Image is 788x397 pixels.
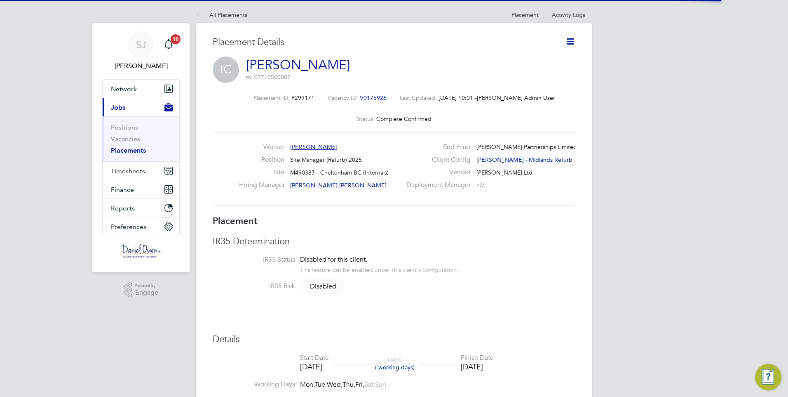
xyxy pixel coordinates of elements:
span: Timesheets [111,167,145,175]
span: [PERSON_NAME] Partnerships Limited [476,143,577,151]
span: Mon, [300,380,315,389]
a: All Placements [196,11,247,19]
span: Reports [111,204,135,212]
span: SJ [136,39,146,50]
label: IR35 Risk [213,282,295,291]
span: Sophie Jones [102,61,180,71]
label: Status [357,115,373,123]
span: n/a [476,182,485,189]
span: Powered by [135,282,158,289]
span: Network [111,85,137,93]
button: Engage Resource Center [755,364,781,390]
div: Finish Date [461,354,494,362]
span: IC [213,57,239,83]
span: Complete [376,115,402,123]
a: Activity Logs [552,11,585,19]
span: Finance [111,186,134,194]
span: M490387 - Cheltenham BC (Internals) [290,169,389,176]
label: IR35 Status [213,255,295,264]
h3: Placement Details [213,36,546,48]
a: Placements [111,147,146,154]
span: [PERSON_NAME] Admin User [477,94,535,102]
span: Engage [135,289,158,296]
div: DAYS [371,356,419,371]
nav: Main navigation [92,23,190,272]
a: SJ[PERSON_NAME] [102,31,180,71]
a: Go to home page [102,244,180,258]
a: Positions [111,123,138,131]
a: Vacancies [111,135,140,143]
span: V0175926 [360,94,387,102]
a: Powered byEngage [124,282,159,298]
span: ( working days) [375,364,415,371]
button: Timesheets [103,162,179,180]
span: Disabled for this client. [300,255,367,264]
span: [PERSON_NAME] [290,182,338,189]
span: Confirmed [404,115,432,123]
a: [PERSON_NAME] [246,57,350,73]
button: Reports [103,199,179,217]
span: Disabled [302,278,345,295]
button: Jobs [103,98,179,116]
span: P299171 [291,94,314,102]
span: Wed, [327,380,342,389]
div: Jobs [103,116,179,161]
label: Last Updated [400,94,435,102]
label: Placement ID [253,94,288,102]
button: Finance [103,180,179,198]
h3: IR35 Determination [213,236,575,248]
button: Preferences [103,217,179,236]
span: Preferences [111,223,146,231]
img: danielowen-logo-retina.png [120,244,162,258]
label: Working Days [213,380,295,389]
span: Sat, [364,380,375,389]
div: This feature can be enabled under this client's configuration. [300,264,458,274]
span: Fri, [355,380,364,389]
a: Placement [511,11,539,19]
button: Network [103,80,179,98]
span: [PERSON_NAME] Ltd [476,169,532,176]
span: Thu, [342,380,355,389]
span: m: 07710500007 [246,73,291,81]
span: [PERSON_NAME] [339,182,387,189]
h3: Details [213,333,575,345]
span: [PERSON_NAME] - Midlands Refurb [476,156,572,163]
label: Site [239,168,284,177]
div: [DATE] [300,362,329,371]
span: Jobs [111,104,125,111]
span: [DATE] 10:01 - [439,94,477,102]
label: Vacancy ID [328,94,356,102]
b: Placement [213,215,258,227]
label: Worker [239,143,284,151]
span: 10 [171,34,181,44]
a: 10 [160,31,177,58]
label: Vendor [401,168,471,177]
span: Sun [375,380,386,389]
div: Start Date [300,354,329,362]
label: Position [239,156,284,164]
label: Deployment Manager [401,181,471,189]
span: [PERSON_NAME] [290,143,338,151]
span: Site Manager (Refurb) 2025 [290,156,362,163]
label: Hiring Manager [239,181,284,189]
span: Tue, [315,380,327,389]
label: Client Config [401,156,471,164]
div: [DATE] [461,362,494,371]
label: End Hirer [401,143,471,151]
